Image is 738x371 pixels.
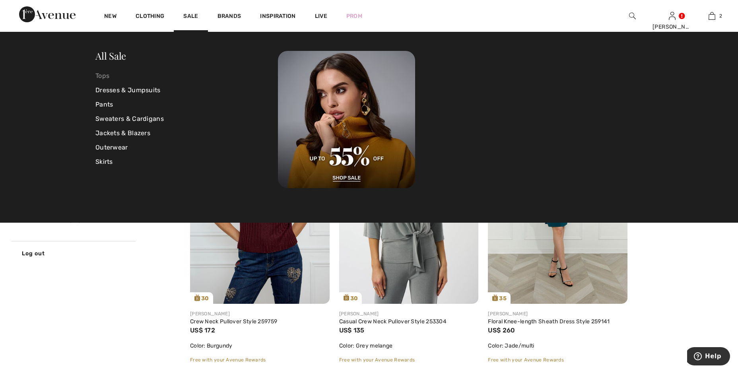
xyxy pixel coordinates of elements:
a: 2 [692,11,731,21]
a: Skirts [95,155,278,169]
a: Pants [95,97,278,112]
a: Floral Knee-length Sheath Dress Style 259141 [488,318,610,325]
a: New [104,13,117,21]
img: 250825113019_d881a28ff8cb6.jpg [278,51,415,188]
iframe: Opens a widget where you can find more information [687,347,730,367]
a: Live [315,12,327,20]
img: My Info [669,11,676,21]
a: Prom [346,12,362,20]
div: Free with your Avenue Rewards [339,356,479,363]
span: 2 [719,12,722,19]
span: Inspiration [260,13,295,21]
span: US$ 135 [339,326,365,334]
div: Color: Burgundy [190,342,330,350]
div: [PERSON_NAME] [190,310,330,317]
a: Brands [218,13,241,21]
a: Casual Crew Neck Pullover Style 253304 [339,318,447,325]
a: Log out [10,241,136,266]
a: Dresses & Jumpsuits [95,83,278,97]
a: Tops [95,69,278,83]
div: Free with your Avenue Rewards [488,356,627,363]
a: Sale [183,13,198,21]
div: Color: Grey melange [339,342,479,350]
a: Jackets & Blazers [95,126,278,140]
a: Crew Neck Pullover Style 259759 [190,318,277,325]
div: Free with your Avenue Rewards [190,356,330,363]
a: Outerwear [95,140,278,155]
span: US$ 172 [190,326,215,334]
a: Sweaters & Cardigans [95,112,278,126]
img: search the website [629,11,636,21]
img: 1ère Avenue [19,6,76,22]
div: Color: Jade/multi [488,342,627,350]
a: Sign In [669,12,676,19]
div: [PERSON_NAME] [488,310,627,317]
a: Clothing [136,13,164,21]
div: [PERSON_NAME] [339,310,479,317]
a: All Sale [95,49,126,62]
img: My Bag [709,11,715,21]
div: [PERSON_NAME] [653,23,691,31]
span: US$ 260 [488,326,515,334]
